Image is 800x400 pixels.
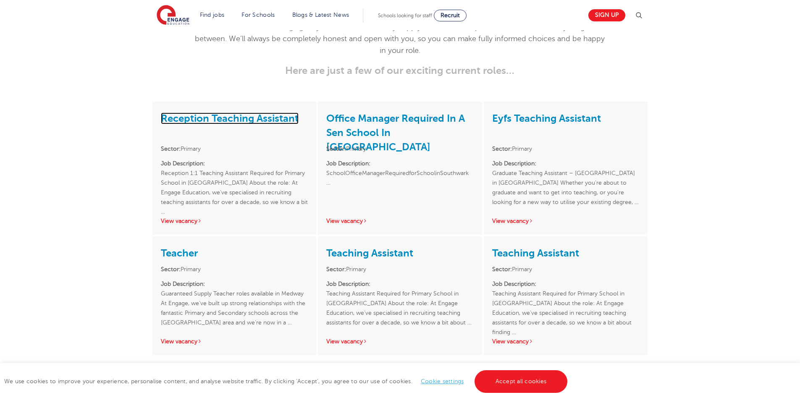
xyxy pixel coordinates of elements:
strong: Sector: [492,146,512,152]
a: Cookie settings [421,378,464,384]
strong: Job Description: [326,160,370,167]
p: Reception 1:1 Teaching Assistant Required for Primary School in [GEOGRAPHIC_DATA] About the role:... [161,159,308,207]
a: Teaching Assistant [492,247,579,259]
li: Primary [161,144,308,154]
strong: Job Description: [326,281,370,287]
li: Primary [326,144,473,154]
p: Teaching Assistant Required for Primary School in [GEOGRAPHIC_DATA] About the role: At Engage Edu... [492,279,639,327]
p: Teaching Assistant Required for Primary School in [GEOGRAPHIC_DATA] About the role: At Engage Edu... [326,279,473,327]
strong: Sector: [161,266,181,272]
a: Recruit [434,10,467,21]
a: View vacancy [492,338,533,345]
img: Engage Education [157,5,189,26]
a: View vacancy [161,338,202,345]
strong: Job Description: [492,160,536,167]
a: Eyfs Teaching Assistant [492,112,601,124]
strong: Job Description: [161,160,205,167]
h3: Here are just a few of our exciting current roles… [194,65,606,76]
strong: Sector: [161,146,181,152]
span: Schools looking for staff [378,13,432,18]
span: Recruit [441,12,460,18]
a: Reception Teaching Assistant [161,112,299,124]
li: Primary [492,144,639,154]
a: Blogs & Latest News [292,12,349,18]
a: Teaching Assistant [326,247,413,259]
p: Guaranteed Supply Teacher roles available in Medway At Engage, we’ve built up strong relationship... [161,279,308,327]
strong: Sector: [326,266,346,272]
strong: Job Description: [492,281,536,287]
span: As a nationwide teaching agency, we have flexible daily supply roles, full-time permanent roles a... [195,23,605,55]
a: View vacancy [326,338,367,345]
p: Graduate Teaching Assistant – [GEOGRAPHIC_DATA] in [GEOGRAPHIC_DATA] Whether you’re about to grad... [492,159,639,207]
a: Accept all cookies [475,370,568,393]
strong: Sector: [326,146,346,152]
p: SchoolOfficeManagerRequiredforSchoolinSouthwark … [326,159,473,207]
a: Sign up [588,9,625,21]
span: We use cookies to improve your experience, personalise content, and analyse website traffic. By c... [4,378,569,384]
li: Primary [326,264,473,274]
a: Find jobs [200,12,225,18]
a: View vacancy [492,218,533,224]
li: Primary [161,264,308,274]
strong: Sector: [492,266,512,272]
li: Primary [492,264,639,274]
a: Office Manager Required In A Sen School In [GEOGRAPHIC_DATA] [326,112,465,153]
a: View vacancy [161,218,202,224]
a: Teacher [161,247,198,259]
a: View vacancy [326,218,367,224]
strong: Job Description: [161,281,205,287]
a: For Schools [241,12,275,18]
